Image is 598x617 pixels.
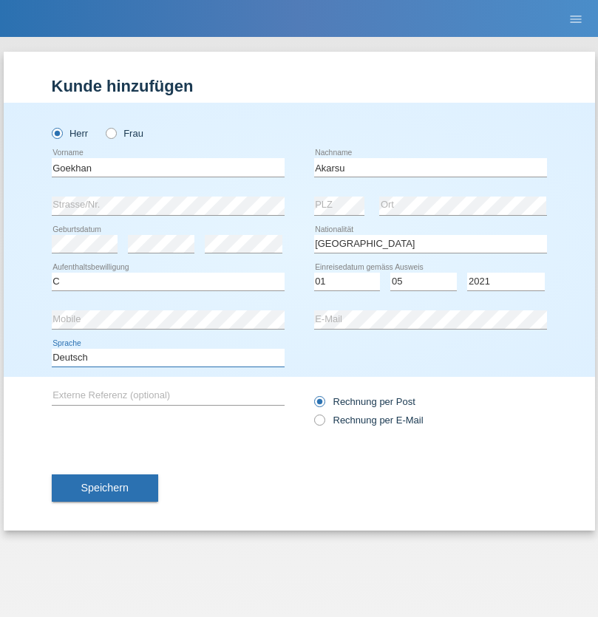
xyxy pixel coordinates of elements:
[314,415,424,426] label: Rechnung per E-Mail
[561,14,591,23] a: menu
[52,128,61,137] input: Herr
[314,396,324,415] input: Rechnung per Post
[568,12,583,27] i: menu
[52,77,547,95] h1: Kunde hinzufügen
[81,482,129,494] span: Speichern
[314,415,324,433] input: Rechnung per E-Mail
[314,396,415,407] label: Rechnung per Post
[106,128,143,139] label: Frau
[52,128,89,139] label: Herr
[52,474,158,502] button: Speichern
[106,128,115,137] input: Frau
